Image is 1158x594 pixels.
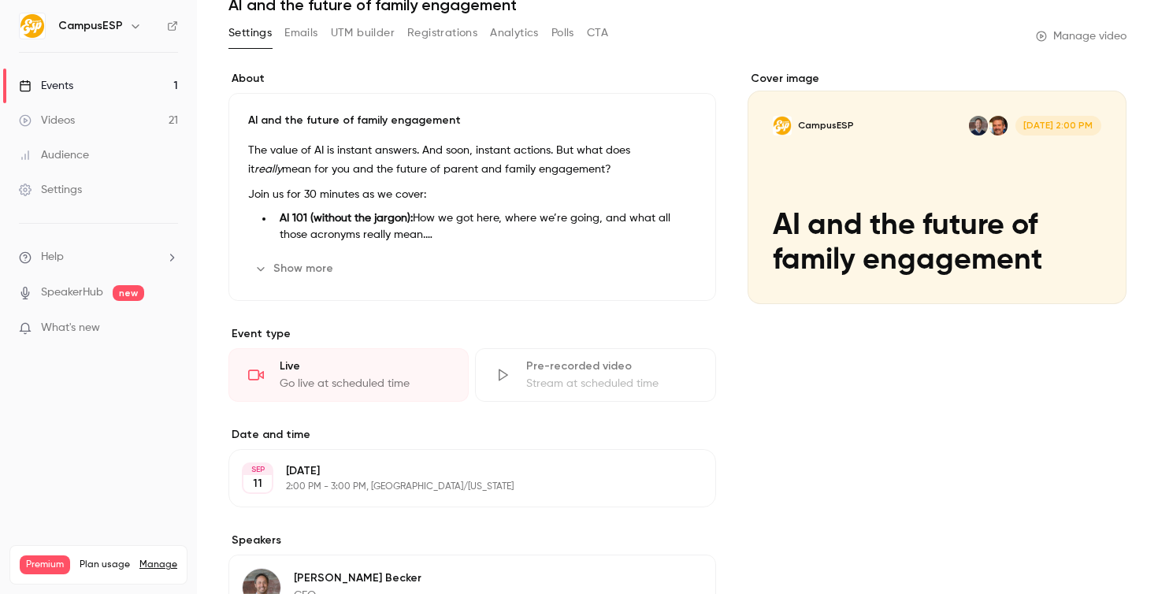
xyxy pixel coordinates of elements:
button: CTA [587,20,608,46]
h6: CampusESP [58,18,123,34]
p: 11 [253,476,262,492]
span: Premium [20,555,70,574]
span: Help [41,249,64,265]
button: Emails [284,20,317,46]
div: Events [19,78,73,94]
section: Cover image [748,71,1126,304]
button: UTM builder [331,20,395,46]
img: CampusESP [20,13,45,39]
p: AI and the future of family engagement [248,113,696,128]
label: Speakers [228,533,716,548]
p: [DATE] [286,463,633,479]
label: About [228,71,716,87]
div: Pre-recorded video [526,358,696,374]
a: Manage [139,559,177,571]
p: [PERSON_NAME] Becker [294,570,421,586]
button: Analytics [490,20,539,46]
div: Videos [19,113,75,128]
a: SpeakerHub [41,284,103,301]
div: LiveGo live at scheduled time [228,348,469,402]
button: Registrations [407,20,477,46]
li: How we got here, where we’re going, and what all those acronyms really mean. [273,210,696,243]
li: help-dropdown-opener [19,249,178,265]
p: Event type [228,326,716,342]
em: really [254,164,282,175]
div: Go live at scheduled time [280,376,449,392]
span: Plan usage [80,559,130,571]
div: Stream at scheduled time [526,376,696,392]
button: Show more [248,256,343,281]
p: 2:00 PM - 3:00 PM, [GEOGRAPHIC_DATA]/[US_STATE] [286,481,633,493]
div: SEP [243,464,272,475]
div: Settings [19,182,82,198]
div: Pre-recorded videoStream at scheduled time [475,348,715,402]
button: Settings [228,20,272,46]
span: new [113,285,144,301]
div: Live [280,358,449,374]
div: Audience [19,147,89,163]
p: Join us for 30 minutes as we cover: [248,185,696,204]
label: Date and time [228,427,716,443]
button: Polls [551,20,574,46]
label: Cover image [748,71,1126,87]
a: Manage video [1036,28,1126,44]
p: The value of AI is instant answers. And soon, instant actions. But what does it mean for you and ... [248,141,696,179]
strong: AI 101 (without the jargon): [280,213,413,224]
span: What's new [41,320,100,336]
